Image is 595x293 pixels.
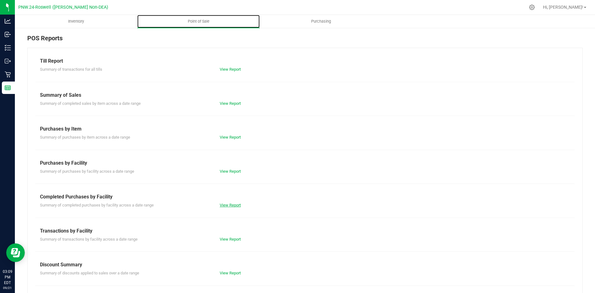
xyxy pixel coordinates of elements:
[220,271,241,275] a: View Report
[179,19,218,24] span: Point of Sale
[3,269,12,286] p: 03:09 PM EDT
[220,203,241,207] a: View Report
[303,19,339,24] span: Purchasing
[5,71,11,78] inline-svg: Retail
[5,45,11,51] inline-svg: Inventory
[40,135,130,140] span: Summary of purchases by item across a date range
[40,261,570,269] div: Discount Summary
[40,271,139,275] span: Summary of discounts applied to sales over a date range
[18,5,108,10] span: PNW.24-Roswell ([PERSON_NAME] Non-DEA)
[40,203,154,207] span: Summary of completed purchases by facility across a date range
[40,67,102,72] span: Summary of transactions for all tills
[40,237,138,242] span: Summary of transactions by facility across a date range
[15,15,137,28] a: Inventory
[5,58,11,64] inline-svg: Outbound
[528,4,536,10] div: Manage settings
[3,286,12,290] p: 09/21
[5,85,11,91] inline-svg: Reports
[5,18,11,24] inline-svg: Analytics
[40,227,570,235] div: Transactions by Facility
[137,15,260,28] a: Point of Sale
[40,57,570,65] div: Till Report
[40,91,570,99] div: Summary of Sales
[40,125,570,133] div: Purchases by Item
[543,5,583,10] span: Hi, [PERSON_NAME]!
[220,135,241,140] a: View Report
[220,101,241,106] a: View Report
[6,243,25,262] iframe: Resource center
[5,31,11,38] inline-svg: Inbound
[220,237,241,242] a: View Report
[60,19,92,24] span: Inventory
[40,101,141,106] span: Summary of completed sales by item across a date range
[40,159,570,167] div: Purchases by Facility
[40,193,570,201] div: Completed Purchases by Facility
[220,169,241,174] a: View Report
[260,15,382,28] a: Purchasing
[220,67,241,72] a: View Report
[27,33,583,48] div: POS Reports
[40,169,134,174] span: Summary of purchases by facility across a date range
